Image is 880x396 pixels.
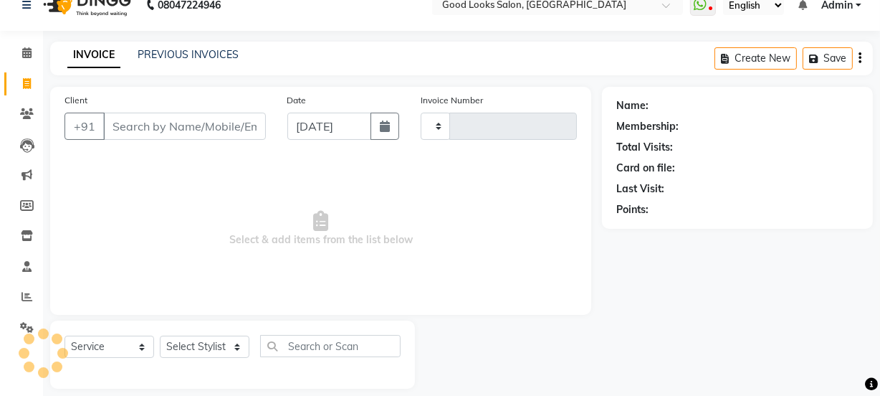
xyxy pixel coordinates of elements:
[616,119,679,134] div: Membership:
[616,161,675,176] div: Card on file:
[616,140,673,155] div: Total Visits:
[138,48,239,61] a: PREVIOUS INVOICES
[616,181,664,197] div: Last Visit:
[803,47,853,70] button: Save
[421,94,483,107] label: Invoice Number
[616,202,649,217] div: Points:
[64,113,105,140] button: +91
[64,94,87,107] label: Client
[64,157,577,301] span: Select & add items from the list below
[260,335,401,357] input: Search or Scan
[287,94,307,107] label: Date
[714,47,797,70] button: Create New
[103,113,266,140] input: Search by Name/Mobile/Email/Code
[67,42,120,68] a: INVOICE
[616,98,649,113] div: Name:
